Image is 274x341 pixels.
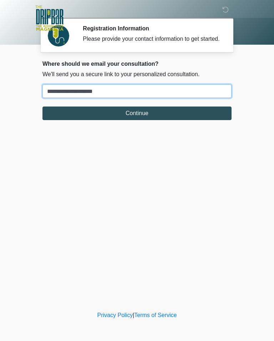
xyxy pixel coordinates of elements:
[83,35,221,43] div: Please provide your contact information to get started.
[42,70,232,79] p: We'll send you a secure link to your personalized consultation.
[97,312,133,318] a: Privacy Policy
[134,312,177,318] a: Terms of Service
[35,5,64,31] img: The DripBar - Magnolia Logo
[42,60,232,67] h2: Where should we email your consultation?
[133,312,134,318] a: |
[42,107,232,120] button: Continue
